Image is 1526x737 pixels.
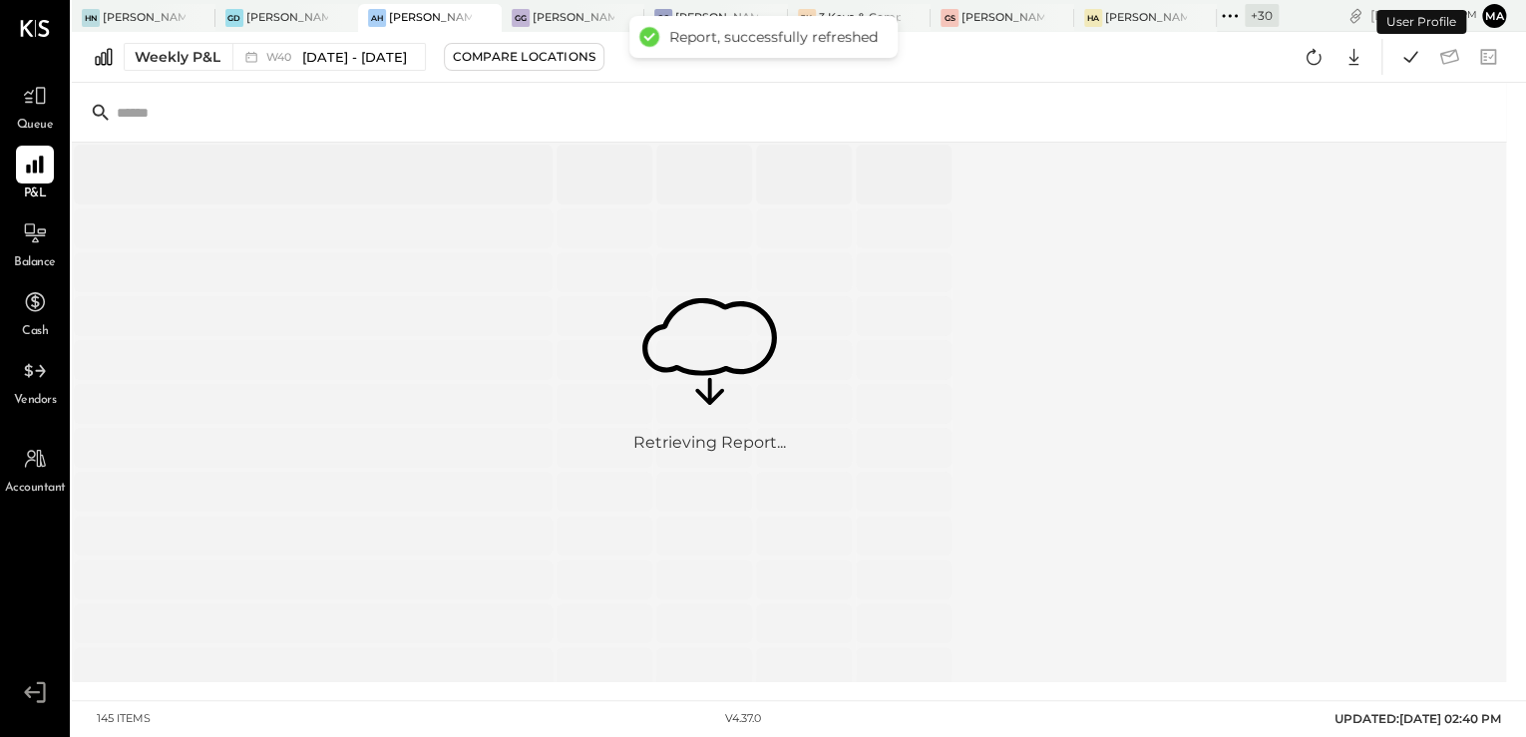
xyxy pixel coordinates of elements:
[24,185,47,203] span: P&L
[1482,4,1506,28] button: Ma
[1335,711,1501,726] span: UPDATED: [DATE] 02:40 PM
[1370,6,1477,25] div: [DATE]
[1,146,69,203] a: P&L
[5,480,66,498] span: Accountant
[17,117,54,135] span: Queue
[1,77,69,135] a: Queue
[225,9,243,27] div: GD
[246,10,329,26] div: [PERSON_NAME] Downtown
[819,10,902,26] div: 3 Keys & Company
[1105,10,1188,26] div: [PERSON_NAME]'s Atlanta
[444,43,604,71] button: Compare Locations
[533,10,615,26] div: [PERSON_NAME] [GEOGRAPHIC_DATA]
[654,9,672,27] div: GC
[675,10,758,26] div: [PERSON_NAME] Causeway
[97,711,151,727] div: 145 items
[135,47,220,67] div: Weekly P&L
[14,392,57,410] span: Vendors
[1417,6,1457,25] span: 2 : 40
[1,214,69,272] a: Balance
[1245,4,1279,27] div: + 30
[124,43,426,71] button: Weekly P&L W40[DATE] - [DATE]
[941,9,958,27] div: GS
[82,9,100,27] div: HN
[1084,9,1102,27] div: HA
[266,52,297,63] span: W40
[103,10,186,26] div: [PERSON_NAME]'s Nashville
[389,10,472,26] div: [PERSON_NAME] Hoboken
[14,254,56,272] span: Balance
[302,48,407,67] span: [DATE] - [DATE]
[1,440,69,498] a: Accountant
[22,323,48,341] span: Cash
[633,433,786,456] div: Retrieving Report...
[1,352,69,410] a: Vendors
[512,9,530,27] div: GG
[453,48,595,65] div: Compare Locations
[368,9,386,27] div: AH
[1345,5,1365,26] div: copy link
[1376,10,1466,34] div: User Profile
[1460,8,1477,22] span: pm
[669,28,878,46] div: Report, successfully refreshed
[725,711,761,727] div: v 4.37.0
[1,283,69,341] a: Cash
[961,10,1044,26] div: [PERSON_NAME] Seaport
[798,9,816,27] div: 3K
